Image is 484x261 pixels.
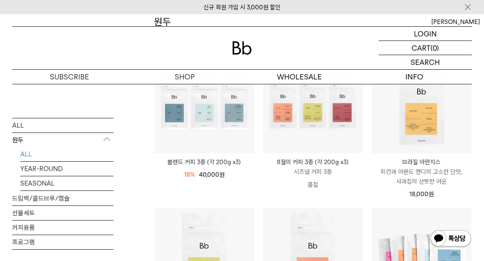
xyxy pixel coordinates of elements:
[263,54,363,154] img: 8월의 커피 3종 (각 200g x3)
[428,190,434,198] span: 원
[20,147,114,161] a: ALL
[12,70,127,84] a: SUBSCRIBE
[20,176,114,190] a: SEASONAL
[12,220,114,234] a: 커피용품
[357,70,472,84] p: INFO
[430,41,439,55] p: (0)
[263,157,363,167] p: 8월의 커피 3종 (각 200g x3)
[411,55,440,69] p: SEARCH
[414,27,437,41] p: LOGIN
[12,133,114,147] p: 원두
[20,161,114,175] a: YEAR-ROUND
[154,157,254,167] a: 블렌드 커피 3종 (각 200g x3)
[372,167,471,186] p: 피칸과 아몬드 캔디의 고소한 단맛, 사과칩의 산뜻한 여운
[219,171,225,178] span: 원
[379,27,472,41] a: LOGIN
[184,170,195,180] div: 18%
[263,177,363,193] p: 품절
[409,190,434,198] span: 18,000
[154,54,254,154] img: 블렌드 커피 3종 (각 200g x3)
[232,41,252,55] img: 로고
[242,70,357,84] p: WHOLESALE
[430,229,472,249] img: 카카오톡 채널 1:1 채팅 버튼
[127,70,242,84] a: SHOP
[12,205,114,220] a: 선물세트
[263,167,363,177] p: 시즈널 커피 3종
[372,157,471,186] a: 브라질 아란치스 피칸과 아몬드 캔디의 고소한 단맛, 사과칩의 산뜻한 여운
[372,157,471,167] p: 브라질 아란치스
[12,235,114,249] a: 프로그램
[379,41,472,55] a: CART (0)
[203,4,281,11] a: 신규 회원 가입 시 3,000원 할인
[263,157,363,177] a: 8월의 커피 3종 (각 200g x3) 시즈널 커피 3종
[12,191,114,205] a: 드립백/콜드브루/캡슐
[372,54,471,154] img: 브라질 아란치스
[411,41,430,55] p: CART
[199,171,225,178] span: 40,000
[12,118,114,132] a: ALL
